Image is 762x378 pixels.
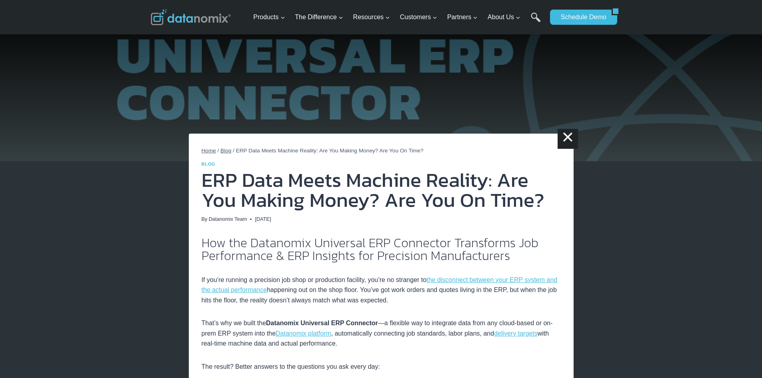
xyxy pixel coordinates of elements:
[220,148,231,154] a: Blog
[202,275,561,306] p: If you’re running a precision job shop or production facility, you’re no stranger to happening ou...
[151,9,231,25] img: Datanomix
[255,215,271,223] time: [DATE]
[202,215,208,223] span: By
[266,320,378,326] strong: Datanomix Universal ERP Connector
[494,330,538,337] a: delivery targets
[531,12,541,30] a: Search
[558,129,578,149] a: ×
[202,236,561,262] h2: How the Datanomix Universal ERP Connector Transforms Job Performance & ERP Insights for Precision...
[550,10,612,25] a: Schedule Demo
[488,12,520,22] span: About Us
[233,148,234,154] span: /
[4,214,128,374] iframe: Popup CTA
[250,4,546,30] nav: Primary Navigation
[202,148,216,154] a: Home
[202,170,561,210] h1: ERP Data Meets Machine Reality: Are You Making Money? Are You On Time?
[218,148,219,154] span: /
[236,148,424,154] span: ERP Data Meets Machine Reality: Are You Making Money? Are You On Time?
[276,330,331,337] a: Datanomix platform
[447,12,478,22] span: Partners
[202,362,561,372] p: The result? Better answers to the questions you ask every day:
[253,12,285,22] span: Products
[202,318,561,349] p: That’s why we built the —a flexible way to integrate data from any cloud-based or on-prem ERP sys...
[400,12,437,22] span: Customers
[295,12,343,22] span: The Difference
[202,146,561,155] nav: Breadcrumbs
[209,216,247,222] a: Datanomix Team
[353,12,390,22] span: Resources
[202,162,216,166] a: Blog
